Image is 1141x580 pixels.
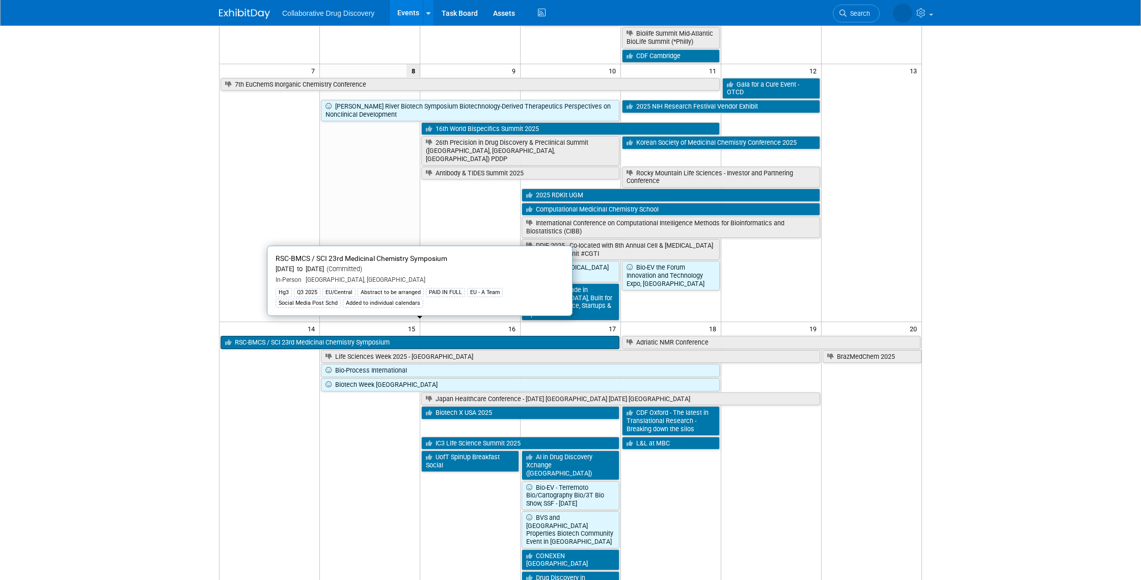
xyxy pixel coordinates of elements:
[622,406,720,435] a: CDF Oxford - The latest in Translational Research - Breaking down the silos
[808,322,821,335] span: 19
[622,49,720,63] a: CDF Cambridge
[909,64,921,77] span: 13
[522,481,619,510] a: Bio-EV - Terremoto Bio/Cartography Bio/3T Bio Show, SSF - [DATE]
[421,451,519,471] a: UofT SpinUp Breakfast Social
[511,64,520,77] span: 9
[808,64,821,77] span: 12
[622,136,820,149] a: Korean Society of Medicinal Chemistry Conference 2025
[321,350,820,363] a: Life Sciences Week 2025 - [GEOGRAPHIC_DATA]
[522,511,619,548] a: BVS and [GEOGRAPHIC_DATA] Properties Biotech Community Event in [GEOGRAPHIC_DATA]
[282,9,374,17] span: Collaborative Drug Discovery
[321,378,719,391] a: Biotech Week [GEOGRAPHIC_DATA]
[522,549,619,570] a: CONEXEN [GEOGRAPHIC_DATA]
[343,299,423,308] div: Added to individual calendars
[276,254,447,262] span: RSC-BMCS / SCI 23rd Medicinal Chemistry Symposium
[522,451,619,480] a: AI in Drug Discovery Xchange ([GEOGRAPHIC_DATA])
[276,288,292,297] div: Hg3
[302,276,425,283] span: [GEOGRAPHIC_DATA], [GEOGRAPHIC_DATA]
[310,64,319,77] span: 7
[407,322,420,335] span: 15
[708,322,721,335] span: 18
[406,64,420,77] span: 8
[833,5,880,22] a: Search
[622,167,820,188] a: Rocky Mountain Life Sciences - Investor and Partnering Conference
[321,364,719,377] a: Bio-Process International
[219,9,270,19] img: ExhibitDay
[622,437,720,450] a: L&L at MBC
[322,288,356,297] div: EU/Central
[307,322,319,335] span: 14
[421,167,619,180] a: Antibody & TIDES Summit 2025
[221,336,619,349] a: RSC-BMCS / SCI 23rd Medicinal Chemistry Symposium
[421,122,720,136] a: 16th World Bispecifics Summit 2025
[708,64,721,77] span: 11
[847,10,870,17] span: Search
[467,288,503,297] div: EU - A Team
[276,276,302,283] span: In-Person
[294,288,320,297] div: Q3 2025
[421,392,820,406] a: Japan Healthcare Conference - [DATE] [GEOGRAPHIC_DATA] [DATE] [GEOGRAPHIC_DATA]
[276,299,341,308] div: Social Media Post Schd
[722,78,820,99] a: Gala for a Cure Event - OTCD
[622,336,920,349] a: Adriatic NMR Conference
[909,322,921,335] span: 20
[324,265,362,273] span: (Committed)
[421,406,619,419] a: Biotech X USA 2025
[823,350,921,363] a: BrazMedChem 2025
[358,288,424,297] div: Abstract to be arranged
[221,78,720,91] a: 7th EuChemS Inorganic Chemistry Conference
[622,261,720,290] a: Bio-EV the Forum Innovation and Technology Expo, [GEOGRAPHIC_DATA]
[321,100,619,121] a: [PERSON_NAME] River Biotech Symposium Biotechnology-Derived Therapeutics Perspectives on Nonclini...
[522,239,720,260] a: DDIF 2025 - Co-located with 8th Annual Cell & [MEDICAL_DATA] Innovation Summit #CGTI
[622,100,820,113] a: 2025 NIH Research Festival Vendor Exhibit
[522,203,820,216] a: Computational Medicinal Chemistry School
[276,265,564,274] div: [DATE] to [DATE]
[522,217,820,238] a: International Conference on Computational Intelligence Methods for Bioinformatics and Biostatisti...
[622,27,720,48] a: Biolife Summit Mid-Atlantic BioLife Summit (*Philly)
[426,288,465,297] div: PAID IN FULL
[507,322,520,335] span: 16
[608,322,620,335] span: 17
[522,189,820,202] a: 2025 RDKit UGM
[893,4,912,23] img: Dimitris Tsionos
[421,437,619,450] a: IC3 Life Science Summit 2025
[421,136,619,165] a: 26th Precision in Drug Discovery & Preclinical Summit ([GEOGRAPHIC_DATA], [GEOGRAPHIC_DATA], [GEO...
[608,64,620,77] span: 10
